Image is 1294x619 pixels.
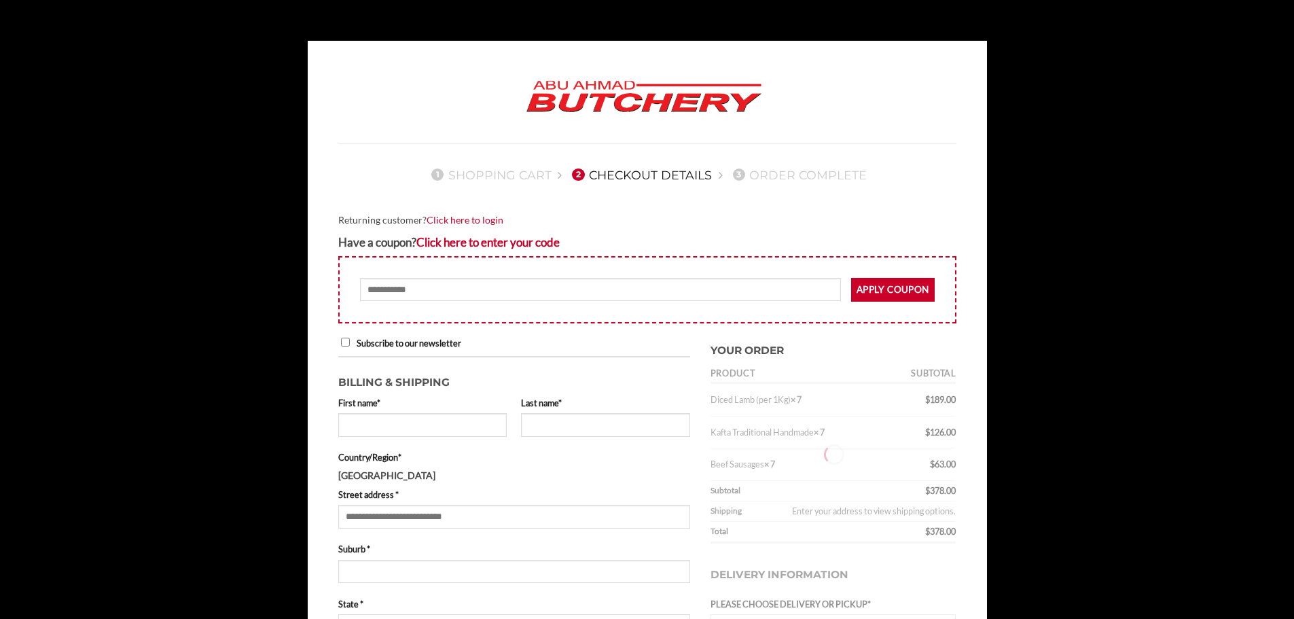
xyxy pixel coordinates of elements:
h3: Your order [711,336,956,359]
label: First name [338,396,507,410]
label: Street address [338,488,690,501]
div: Returning customer? [338,213,956,228]
label: State [338,597,690,611]
span: 2 [572,169,584,181]
a: Enter your coupon code [416,235,560,249]
a: 1Shopping Cart [427,168,552,182]
label: Last name [521,396,690,410]
a: Click here to login [427,214,503,226]
div: Have a coupon? [338,233,956,251]
button: Apply coupon [851,278,935,302]
label: Suburb [338,542,690,556]
label: PLEASE CHOOSE DELIVERY OR PICKUP [711,597,956,611]
label: Country/Region [338,450,690,464]
nav: Checkout steps [338,157,956,192]
span: 1 [431,169,444,181]
img: Abu Ahmad Butchery [515,71,773,123]
strong: [GEOGRAPHIC_DATA] [338,470,435,481]
input: Subscribe to our newsletter [341,338,350,347]
h3: Billing & Shipping [338,368,690,391]
span: Subscribe to our newsletter [357,338,461,349]
a: 2Checkout details [568,168,712,182]
h3: Delivery Information [711,553,956,597]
